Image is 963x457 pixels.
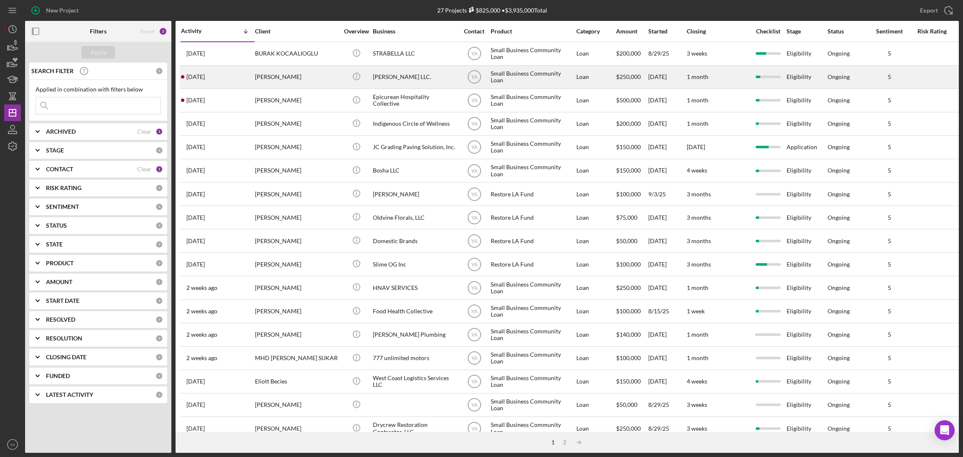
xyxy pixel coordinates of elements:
b: SENTIMENT [46,203,79,210]
div: 5 [869,378,910,385]
div: 0 [155,222,163,229]
div: 5 [869,284,910,291]
text: YA [471,285,477,291]
div: $825,000 [467,7,500,14]
span: $100,000 [616,190,641,198]
b: SEARCH FILTER [31,68,74,74]
div: Small Business Community Loan [491,371,574,393]
span: $50,000 [616,401,637,408]
b: LATEST ACTIVITY [46,391,93,398]
div: Ongoing [828,331,850,338]
div: 2 [159,27,167,36]
div: Restore LA Fund [491,253,574,275]
div: 5 [869,425,910,432]
div: Small Business Community Loan [491,277,574,299]
span: $200,000 [616,50,641,57]
div: Amount [616,28,647,35]
div: STRABELLA LLC [373,43,456,65]
div: Ongoing [828,355,850,361]
div: Stage [787,28,827,35]
b: AMOUNT [46,279,72,285]
div: 0 [155,278,163,286]
div: [PERSON_NAME] [373,183,456,205]
div: Eligibility [787,66,827,88]
time: 1 month [687,96,708,104]
div: 2 [559,439,571,446]
text: YA [471,402,477,408]
div: Eligibility [787,43,827,65]
time: 3 months [687,190,711,198]
div: Loan [576,113,615,135]
b: STAGE [46,147,64,154]
span: $100,000 [616,261,641,268]
div: Eligibility [787,371,827,393]
div: Ongoing [828,144,850,150]
div: 0 [155,67,163,75]
b: STATUS [46,222,67,229]
div: 5 [869,144,910,150]
span: $250,000 [616,425,641,432]
div: 5 [869,120,910,127]
div: Oldvine Florals, LLC [373,206,456,228]
div: Ongoing [828,214,850,221]
div: 5 [869,401,910,408]
div: Open Intercom Messenger [935,420,955,440]
div: Eligibility [787,253,827,275]
div: Small Business Community Loan [491,394,574,416]
button: YA [4,436,21,453]
time: 2025-08-29 21:41 [186,425,205,432]
div: Domestic Brands [373,230,456,252]
div: [PERSON_NAME] LLC. [373,66,456,88]
div: [PERSON_NAME] [255,113,339,135]
div: Ongoing [828,308,850,315]
div: 0 [155,184,163,192]
div: 777 unlimited motors [373,347,456,369]
div: Restore LA Fund [491,183,574,205]
div: 0 [155,391,163,399]
span: $250,000 [616,284,641,291]
div: Ongoing [828,261,850,268]
time: 3 months [687,237,711,244]
div: 0 [155,241,163,248]
div: [DATE] [648,230,686,252]
div: Small Business Community Loan [491,43,574,65]
div: Eligibility [787,183,827,205]
div: Small Business Community Loan [491,300,574,322]
div: 5 [869,97,910,104]
time: 1 month [687,73,708,80]
button: New Project [25,2,87,19]
text: YA [471,238,477,244]
div: Loan [576,230,615,252]
div: Loan [576,394,615,416]
div: Client [255,28,339,35]
text: YA [471,379,477,385]
div: 5 [869,261,910,268]
time: 3 weeks [687,425,707,432]
span: $100,000 [616,354,641,361]
div: 0 [155,372,163,380]
div: Ongoing [828,120,850,127]
div: Eligibility [787,230,827,252]
div: Eligibility [787,300,827,322]
div: Loan [576,183,615,205]
div: Ongoing [828,191,850,198]
div: 8/29/25 [648,43,686,65]
div: 5 [869,74,910,80]
div: 9/3/25 [648,183,686,205]
div: [PERSON_NAME] [255,183,339,205]
time: 4 weeks [687,378,707,385]
div: Bosha LLC [373,160,456,182]
text: YA [471,74,477,80]
b: RISK RATING [46,185,82,191]
div: Started [648,28,686,35]
text: YA [471,262,477,267]
div: 0 [155,353,163,361]
time: 3 weeks [687,50,707,57]
text: YA [471,332,477,338]
text: YA [471,145,477,150]
div: Ongoing [828,378,850,385]
span: $150,000 [616,378,641,385]
div: [PERSON_NAME] [255,394,339,416]
div: 0 [155,297,163,305]
div: [PERSON_NAME] [255,136,339,158]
